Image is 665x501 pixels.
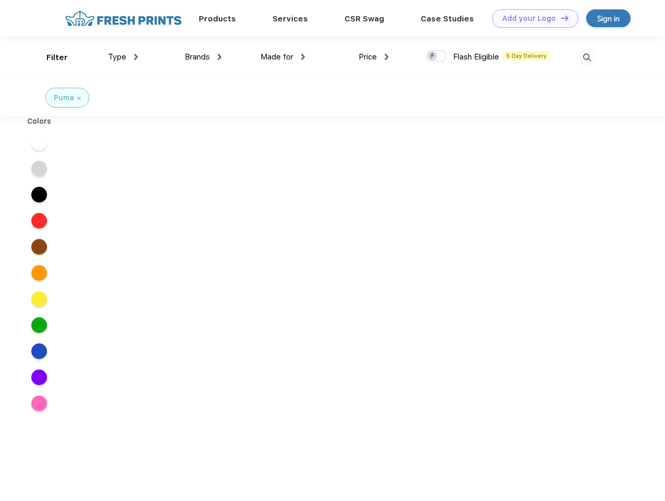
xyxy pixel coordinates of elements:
[46,52,68,64] div: Filter
[272,14,308,23] a: Services
[260,52,293,62] span: Made for
[586,9,631,27] a: Sign in
[503,51,550,61] span: 5 Day Delivery
[453,52,499,62] span: Flash Eligible
[218,54,221,60] img: dropdown.png
[185,52,210,62] span: Brands
[134,54,138,60] img: dropdown.png
[199,14,236,23] a: Products
[359,52,377,62] span: Price
[385,54,388,60] img: dropdown.png
[108,52,126,62] span: Type
[345,14,384,23] a: CSR Swag
[62,9,185,28] img: fo%20logo%202.webp
[597,13,620,25] div: Sign in
[54,92,74,103] div: Puma
[19,116,60,127] div: Colors
[502,14,556,23] div: Add your Logo
[578,49,596,66] img: desktop_search.svg
[301,54,305,60] img: dropdown.png
[77,97,81,100] img: filter_cancel.svg
[561,15,568,21] img: DT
